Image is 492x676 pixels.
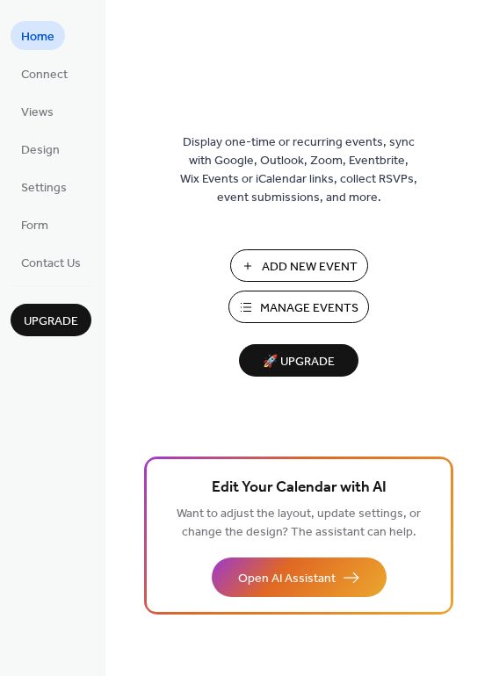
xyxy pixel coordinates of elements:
[21,104,54,122] span: Views
[250,350,348,374] span: 🚀 Upgrade
[212,557,387,597] button: Open AI Assistant
[11,134,70,163] a: Design
[230,249,368,282] button: Add New Event
[212,476,387,500] span: Edit Your Calendar with AI
[21,255,81,273] span: Contact Us
[11,59,78,88] a: Connect
[21,179,67,198] span: Settings
[239,344,358,377] button: 🚀 Upgrade
[11,248,91,277] a: Contact Us
[21,141,60,160] span: Design
[11,97,64,126] a: Views
[24,313,78,331] span: Upgrade
[180,133,417,207] span: Display one-time or recurring events, sync with Google, Outlook, Zoom, Eventbrite, Wix Events or ...
[228,291,369,323] button: Manage Events
[11,21,65,50] a: Home
[21,66,68,84] span: Connect
[11,172,77,201] a: Settings
[262,258,358,277] span: Add New Event
[177,502,421,544] span: Want to adjust the layout, update settings, or change the design? The assistant can help.
[21,28,54,47] span: Home
[238,570,336,588] span: Open AI Assistant
[11,210,59,239] a: Form
[260,299,358,318] span: Manage Events
[11,304,91,336] button: Upgrade
[21,217,48,235] span: Form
